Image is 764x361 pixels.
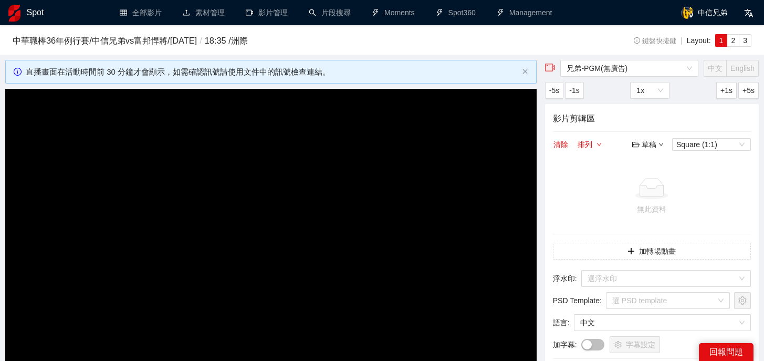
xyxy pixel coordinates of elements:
button: +1s [716,82,737,99]
span: info-circle [14,68,22,76]
button: plus加轉場動畫 [553,243,751,260]
span: 加字幕 : [553,339,577,350]
span: Layout: [687,36,711,45]
span: video-camera [545,63,556,73]
img: logo [8,5,20,22]
button: 清除 [553,138,569,151]
button: 排列down [577,138,602,151]
span: 語言 : [553,317,570,328]
span: 3 [743,36,747,45]
span: 1x [636,82,663,98]
span: 1 [719,36,724,45]
button: -5s [545,82,563,99]
a: upload素材管理 [183,8,225,17]
h3: 中華職棒36年例行賽 / 中信兄弟 vs 富邦悍將 / [DATE] 18:35 / 洲際 [13,34,578,48]
span: +1s [720,85,732,96]
h4: 影片剪輯區 [553,112,751,125]
span: 兄弟-PGM(無廣告) [567,60,692,76]
img: avatar [681,6,694,19]
a: thunderboltSpot360 [436,8,476,17]
span: 鍵盤快捷鍵 [634,37,676,45]
button: close [522,68,528,75]
span: PSD Template : [553,295,602,306]
span: -5s [549,85,559,96]
span: 中文 [580,315,745,331]
a: thunderboltManagement [497,8,552,17]
a: table全部影片 [120,8,162,17]
button: +5s [738,82,759,99]
button: -1s [565,82,583,99]
span: +5s [742,85,755,96]
span: 2 [731,36,735,45]
a: video-camera影片管理 [246,8,288,17]
span: 浮水印 : [553,273,577,284]
button: setting字幕設定 [610,336,660,353]
span: | [681,36,683,45]
span: folder-open [632,141,640,148]
div: 回報問題 [699,343,753,361]
span: 中文 [708,64,723,73]
a: thunderboltMoments [372,8,415,17]
a: search片段搜尋 [309,8,351,17]
button: setting [734,292,751,309]
span: down [658,142,664,147]
span: Square (1:1) [676,139,747,150]
div: 無此資料 [557,203,747,215]
span: down [596,142,602,148]
div: 直播畫面在活動時間前 30 分鐘才會顯示，如需確認訊號請使用文件中的訊號檢查連結。 [26,66,518,78]
span: plus [627,247,635,256]
div: 草稿 [632,139,664,150]
span: info-circle [634,37,641,44]
span: -1s [569,85,579,96]
span: / [197,36,205,45]
span: English [730,64,755,73]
